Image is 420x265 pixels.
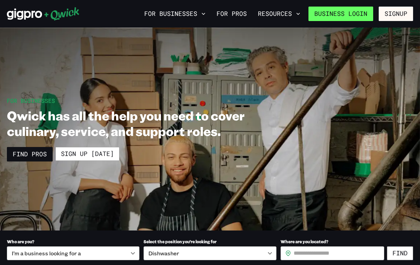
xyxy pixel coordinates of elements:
div: Dishwasher [144,246,276,260]
span: Who are you? [7,239,34,244]
button: Resources [255,8,303,20]
span: For Businesses [7,97,55,104]
button: Signup [379,7,413,21]
span: Select the position you’re looking for [144,239,217,244]
h1: Qwick has all the help you need to cover culinary, service, and support roles. [7,108,251,139]
button: For Businesses [141,8,208,20]
button: Find [387,246,413,260]
a: For Pros [214,8,250,20]
div: I’m a business looking for a [7,246,139,260]
a: Find Pros [7,147,53,161]
a: Sign up [DATE] [55,147,119,161]
a: Business Login [308,7,373,21]
span: Where are you located? [281,239,328,244]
